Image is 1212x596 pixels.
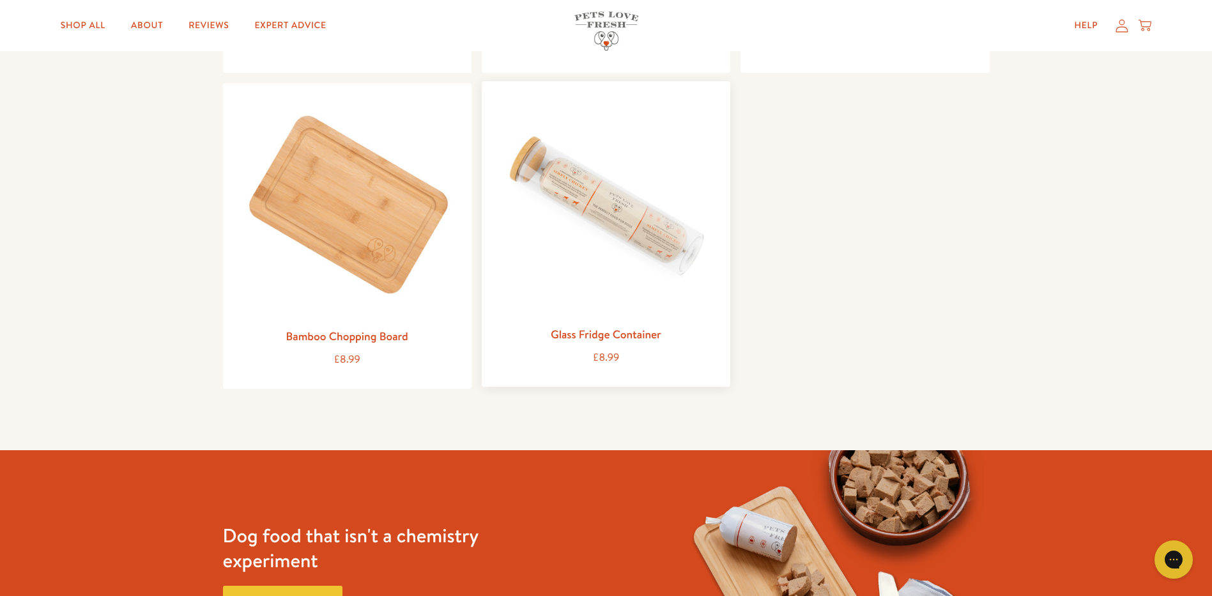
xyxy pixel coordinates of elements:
[1064,13,1108,38] a: Help
[50,13,116,38] a: Shop All
[233,93,461,322] img: Bamboo Chopping Board
[121,13,173,38] a: About
[233,351,461,368] div: £8.99
[223,523,537,573] h3: Dog food that isn't a chemistry experiment
[551,326,661,342] a: Glass Fridge Container
[178,13,239,38] a: Reviews
[492,91,720,320] img: Glass Fridge Container
[492,349,720,366] div: £8.99
[1148,536,1199,583] iframe: Gorgias live chat messenger
[286,328,408,344] a: Bamboo Chopping Board
[574,12,638,51] img: Pets Love Fresh
[245,13,337,38] a: Expert Advice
